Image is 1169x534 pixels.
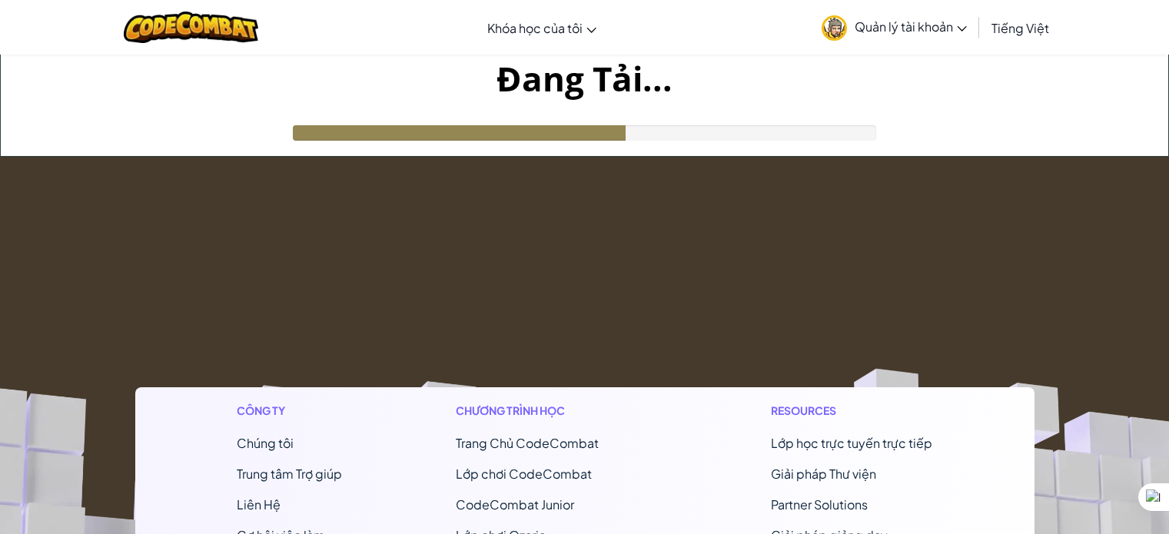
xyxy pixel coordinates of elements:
[771,435,932,451] a: Lớp học trực tuyến trực tiếp
[771,466,876,482] a: Giải pháp Thư viện
[237,403,342,419] h1: Công ty
[822,15,847,41] img: avatar
[480,7,604,48] a: Khóa học của tôi
[124,12,258,43] img: CodeCombat logo
[237,435,294,451] a: Chúng tôi
[456,466,592,482] a: Lớp chơi CodeCombat
[1,55,1168,102] h1: Đang Tải...
[814,3,975,51] a: Quản lý tài khoản
[487,20,583,36] span: Khóa học của tôi
[456,403,658,419] h1: Chương trình học
[237,496,281,512] span: Liên Hệ
[855,18,967,35] span: Quản lý tài khoản
[991,20,1049,36] span: Tiếng Việt
[771,496,868,512] a: Partner Solutions
[456,435,599,451] span: Trang Chủ CodeCombat
[456,496,574,512] a: CodeCombat Junior
[771,403,932,419] h1: Resources
[984,7,1057,48] a: Tiếng Việt
[237,466,342,482] a: Trung tâm Trợ giúp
